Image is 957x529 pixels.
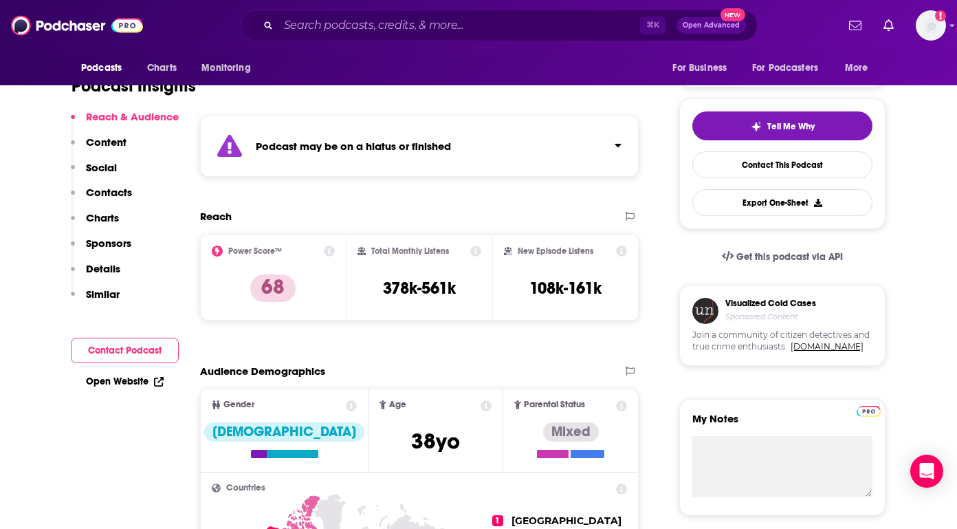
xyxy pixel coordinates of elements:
[752,58,818,78] span: For Podcasters
[383,278,456,299] h3: 378k-561k
[86,161,117,174] p: Social
[389,400,406,409] span: Age
[857,406,881,417] img: Podchaser Pro
[71,237,131,262] button: Sponsors
[791,341,863,352] a: [DOMAIN_NAME]
[529,278,602,299] h3: 108k-161k
[910,455,943,488] div: Open Intercom Messenger
[71,262,120,288] button: Details
[845,58,868,78] span: More
[147,58,177,78] span: Charts
[640,17,665,34] span: ⌘ K
[86,186,132,199] p: Contacts
[725,312,816,321] h4: Sponsored Content
[518,246,593,256] h2: New Episode Listens
[524,400,585,409] span: Parental Status
[200,210,232,223] h2: Reach
[86,376,164,387] a: Open Website
[692,189,872,216] button: Export One-Sheet
[71,161,117,186] button: Social
[226,484,265,493] span: Countries
[672,58,727,78] span: For Business
[878,14,899,37] a: Show notifications dropdown
[86,262,120,275] p: Details
[223,400,254,409] span: Gender
[71,186,132,211] button: Contacts
[86,211,119,224] p: Charts
[844,14,867,37] a: Show notifications dropdown
[371,246,449,256] h2: Total Monthly Listens
[663,55,744,81] button: open menu
[71,136,126,161] button: Content
[71,55,140,81] button: open menu
[692,298,718,324] img: coldCase.18b32719.png
[916,10,946,41] button: Show profile menu
[201,58,250,78] span: Monitoring
[200,365,325,378] h2: Audience Demographics
[916,10,946,41] span: Logged in as wondermedianetwork
[71,211,119,237] button: Charts
[676,17,746,34] button: Open AdvancedNew
[192,55,268,81] button: open menu
[679,285,885,399] a: Visualized Cold CasesSponsored ContentJoin a community of citizen detectives and true crime enthu...
[86,288,120,301] p: Similar
[736,251,843,263] span: Get this podcast via API
[751,121,762,132] img: tell me why sparkle
[71,76,196,96] h1: Podcast Insights
[543,422,599,442] div: Mixed
[200,116,639,177] section: Click to expand status details
[228,246,282,256] h2: Power Score™
[511,515,621,527] span: [GEOGRAPHIC_DATA]
[692,151,872,178] a: Contact This Podcast
[138,55,185,81] a: Charts
[725,298,816,309] h3: Visualized Cold Cases
[683,22,740,29] span: Open Advanced
[916,10,946,41] img: User Profile
[71,338,179,363] button: Contact Podcast
[711,240,854,274] a: Get this podcast via API
[692,330,872,353] span: Join a community of citizen detectives and true crime enthusiasts.
[692,111,872,140] button: tell me why sparkleTell Me Why
[204,422,364,442] div: [DEMOGRAPHIC_DATA]
[278,14,640,36] input: Search podcasts, credits, & more...
[767,121,815,132] span: Tell Me Why
[692,412,872,436] label: My Notes
[720,8,745,21] span: New
[86,136,126,149] p: Content
[250,274,296,302] p: 68
[492,515,503,526] span: 1
[86,237,131,250] p: Sponsors
[835,55,885,81] button: open menu
[81,58,122,78] span: Podcasts
[857,404,881,417] a: Pro website
[71,110,179,136] button: Reach & Audience
[11,12,143,39] img: Podchaser - Follow, Share and Rate Podcasts
[256,140,451,153] strong: Podcast may be on a hiatus or finished
[743,55,838,81] button: open menu
[935,10,946,21] svg: Add a profile image
[241,10,758,41] div: Search podcasts, credits, & more...
[86,110,179,123] p: Reach & Audience
[411,428,460,455] span: 38 yo
[71,288,120,313] button: Similar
